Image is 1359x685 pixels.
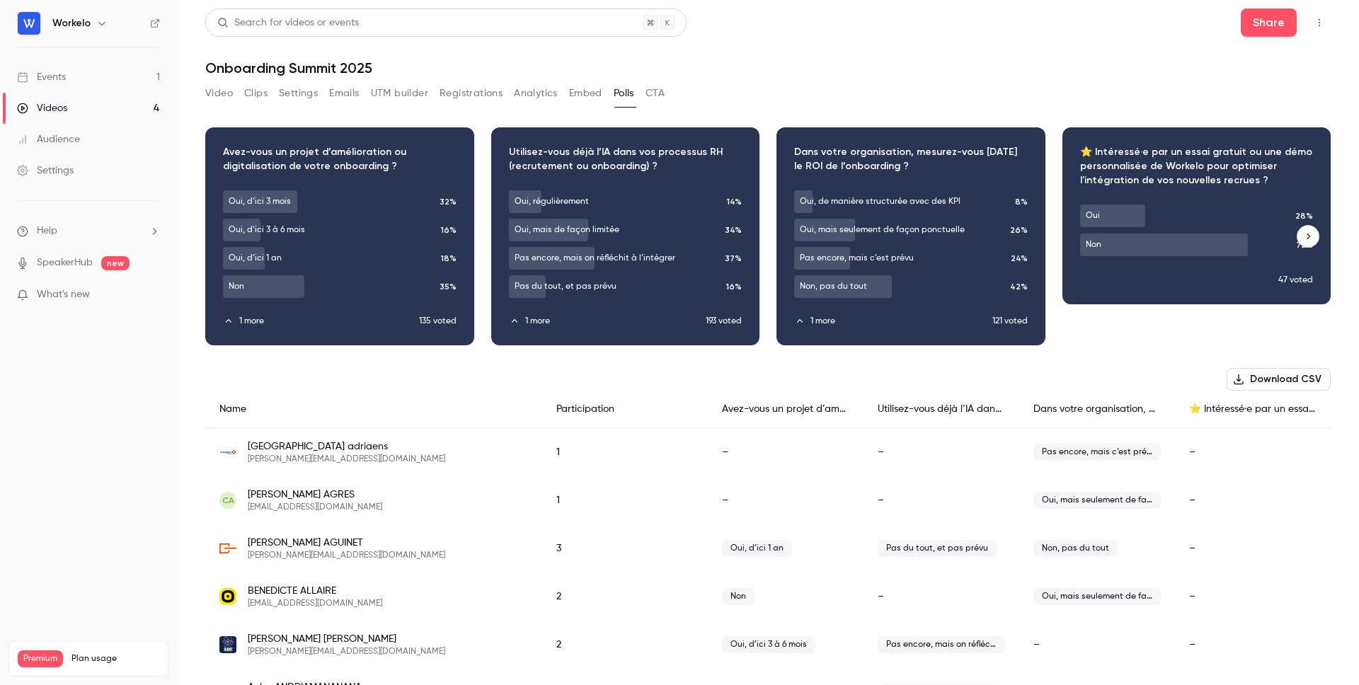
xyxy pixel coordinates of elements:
button: Polls [614,82,634,105]
span: [PERSON_NAME][EMAIL_ADDRESS][DOMAIN_NAME] [248,454,445,465]
span: What's new [37,287,90,302]
span: Non, pas du tout [1033,540,1118,557]
div: 3 [542,524,708,572]
span: [EMAIL_ADDRESS][DOMAIN_NAME] [248,502,382,513]
button: UTM builder [371,82,428,105]
span: Pas du tout, et pas prévu [878,540,997,557]
iframe: Noticeable Trigger [143,289,160,301]
div: Utilisez-vous déjà l’IA dans vos processus RH (recrutement ou onboarding) ? [864,391,1019,428]
button: Analytics [514,82,558,105]
div: ⭐️ Intéressé·e par un essai gratuit ou une démo personnalisée de Workelo pour optimiser l'intégra... [1175,391,1331,428]
button: 1 more [509,315,706,328]
span: [PERSON_NAME] [PERSON_NAME] [248,632,445,646]
div: Participation [542,391,708,428]
span: Pas encore, mais c’est prévu [1033,444,1161,461]
a: SpeakerHub [37,255,93,270]
span: [PERSON_NAME][EMAIL_ADDRESS][DOMAIN_NAME] [248,550,445,561]
div: – [1175,621,1331,669]
div: ballaire@univ-brest.fr [205,572,1331,621]
span: [PERSON_NAME][EMAIL_ADDRESS][DOMAIN_NAME] [248,646,445,657]
button: 1 more [794,315,992,328]
img: lyon.unicancer.fr [219,540,236,557]
span: Plan usage [71,653,159,664]
div: – [1175,428,1331,477]
div: Videos [17,101,67,115]
div: – [708,476,864,524]
span: Pas encore, mais on réfléchit à l’intégrer [878,636,1005,653]
button: Top Bar Actions [1308,11,1331,34]
button: 1 more [223,315,419,328]
span: CA [222,494,234,507]
div: 2 [542,621,708,669]
button: Settings [279,82,318,105]
div: Settings [17,163,74,178]
div: Avez-vous un projet d’amélioration ou digitalisation de votre onboarding ? [708,391,864,428]
div: – [864,476,1019,524]
div: Name [205,391,542,428]
span: Oui, mais seulement de façon ponctuelle [1033,588,1161,605]
span: [PERSON_NAME] AGUINET [248,536,445,550]
span: [GEOGRAPHIC_DATA] adriaens [248,439,445,454]
button: Registrations [440,82,503,105]
div: – [1175,524,1331,572]
div: – [1175,476,1331,524]
img: giant-consulting.fr [219,636,236,653]
span: Oui, mais seulement de façon ponctuelle [1033,492,1161,509]
div: 2 [542,572,708,621]
div: elisa.alves@giant-consulting.fr [205,621,1331,669]
li: help-dropdown-opener [17,224,160,238]
span: BENEDICTE ALLAIRE [248,584,382,598]
button: Share [1241,8,1297,37]
span: Non [722,588,755,605]
div: – [1019,621,1175,669]
span: Oui, d’ici 3 à 6 mois [722,636,815,653]
h1: Onboarding Summit 2025 [205,59,1331,76]
div: – [864,428,1019,477]
div: florence.adriaens@cegelec.com [205,428,1331,477]
div: 1 [542,428,708,477]
div: – [708,428,864,477]
span: [PERSON_NAME] AGRES [248,488,382,502]
div: Search for videos or events [217,16,359,30]
span: Premium [18,650,63,667]
img: Workelo [18,12,40,35]
button: Clips [244,82,268,105]
span: Help [37,224,57,238]
div: 1 [542,476,708,524]
div: – [864,572,1019,621]
span: new [101,256,130,270]
div: Dans votre organisation, mesurez-vous [DATE] le ROI de l’onboarding ? [1019,391,1175,428]
div: Audience [17,132,80,146]
img: univ-brest.fr [219,588,236,605]
button: Embed [569,82,602,105]
button: Download CSV [1227,368,1331,391]
span: Oui, d’ici 1 an [722,540,792,557]
button: Emails [329,82,359,105]
div: Events [17,70,66,84]
div: elise.aguinet@lyon.unicancer.fr [205,524,1331,572]
img: cegelec.com [219,444,236,461]
span: [EMAIL_ADDRESS][DOMAIN_NAME] [248,598,382,609]
div: – [1175,572,1331,621]
button: CTA [646,82,665,105]
div: rh3@a2micile.com [205,476,1331,524]
h6: Workelo [52,16,91,30]
button: Video [205,82,233,105]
